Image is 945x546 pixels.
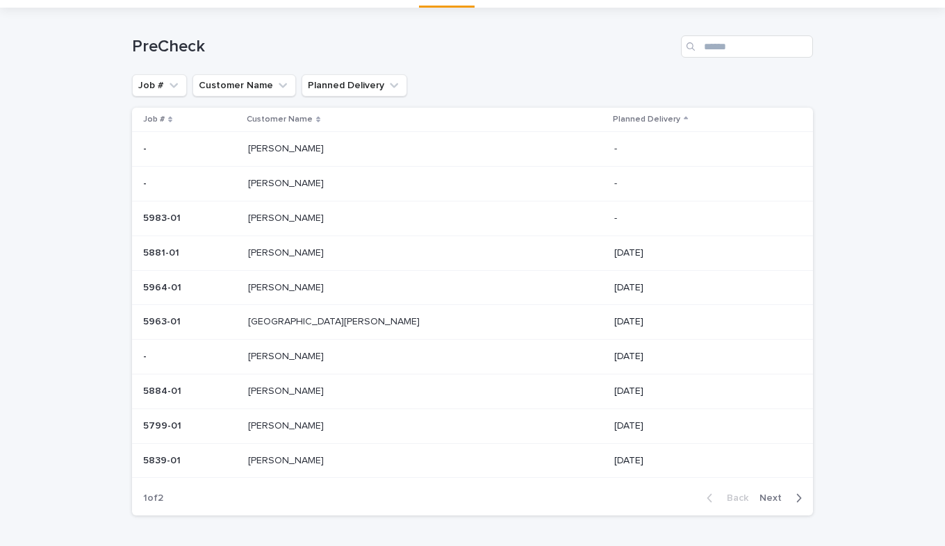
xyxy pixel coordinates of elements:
tr: -- [PERSON_NAME][PERSON_NAME] [DATE] [132,340,813,374]
span: Next [759,493,790,503]
tr: 5884-015884-01 [PERSON_NAME][PERSON_NAME] [DATE] [132,374,813,408]
p: [DATE] [614,420,791,432]
p: - [143,140,149,155]
button: Back [696,492,754,504]
button: Planned Delivery [302,74,407,97]
p: - [614,178,791,190]
p: [PERSON_NAME] [248,417,327,432]
h1: PreCheck [132,37,675,57]
tr: 5964-015964-01 [PERSON_NAME][PERSON_NAME] [DATE] [132,270,813,305]
p: [DATE] [614,386,791,397]
tr: 5963-015963-01 [GEOGRAPHIC_DATA][PERSON_NAME][GEOGRAPHIC_DATA][PERSON_NAME] [DATE] [132,305,813,340]
p: 5799-01 [143,417,184,432]
p: 5963-01 [143,313,183,328]
p: - [614,213,791,224]
p: [PERSON_NAME] [248,383,327,397]
p: 5884-01 [143,383,184,397]
p: [PERSON_NAME] [248,348,327,363]
button: Customer Name [192,74,296,97]
p: - [614,143,791,155]
p: 5839-01 [143,452,183,467]
p: [DATE] [614,247,791,259]
p: [PERSON_NAME] [248,279,327,294]
p: 5964-01 [143,279,184,294]
p: [PERSON_NAME] [248,175,327,190]
p: [GEOGRAPHIC_DATA][PERSON_NAME] [248,313,422,328]
p: 5983-01 [143,210,183,224]
tr: 5799-015799-01 [PERSON_NAME][PERSON_NAME] [DATE] [132,408,813,443]
tr: -- [PERSON_NAME][PERSON_NAME] - [132,167,813,201]
p: [DATE] [614,316,791,328]
p: [PERSON_NAME] [248,452,327,467]
tr: 5839-015839-01 [PERSON_NAME][PERSON_NAME] [DATE] [132,443,813,478]
tr: -- [PERSON_NAME][PERSON_NAME] - [132,132,813,167]
button: Job # [132,74,187,97]
input: Search [681,35,813,58]
p: Job # [143,112,165,127]
p: Planned Delivery [613,112,680,127]
button: Next [754,492,813,504]
p: [PERSON_NAME] [248,245,327,259]
tr: 5881-015881-01 [PERSON_NAME][PERSON_NAME] [DATE] [132,235,813,270]
p: - [143,175,149,190]
p: [PERSON_NAME] [248,210,327,224]
p: [DATE] [614,282,791,294]
p: - [143,348,149,363]
tr: 5983-015983-01 [PERSON_NAME][PERSON_NAME] - [132,201,813,235]
p: 5881-01 [143,245,182,259]
span: Back [718,493,748,503]
p: 1 of 2 [132,481,174,515]
p: [DATE] [614,351,791,363]
p: Customer Name [247,112,313,127]
p: [PERSON_NAME] [248,140,327,155]
p: [DATE] [614,455,791,467]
